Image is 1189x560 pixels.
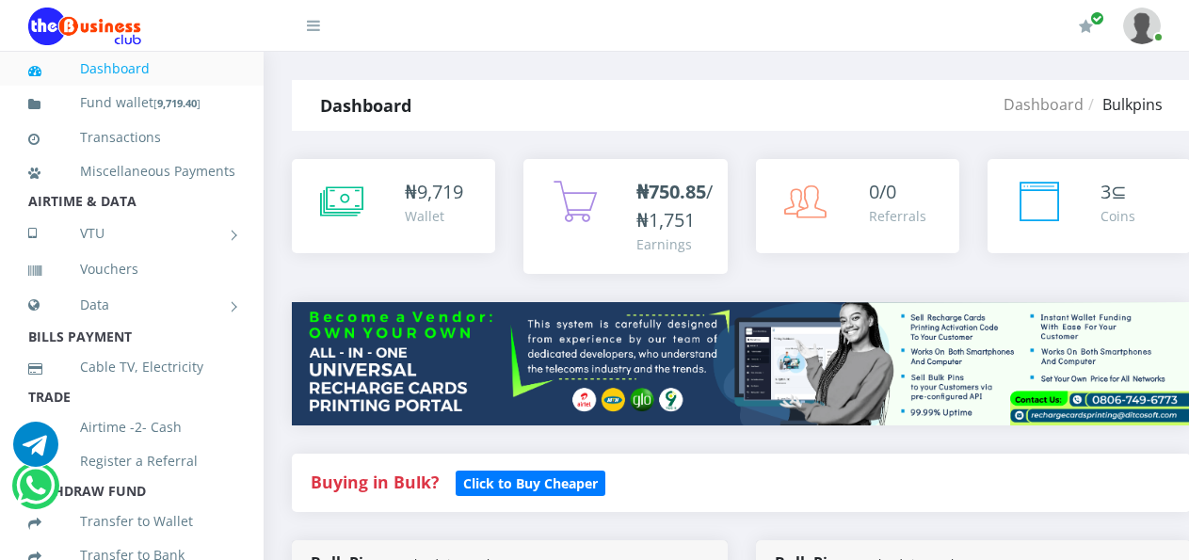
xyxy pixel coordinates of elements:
a: ₦750.85/₦1,751 Earnings [523,159,727,274]
a: VTU [28,210,235,257]
a: Chat for support [13,436,58,467]
i: Renew/Upgrade Subscription [1079,19,1093,34]
a: Dashboard [28,47,235,90]
strong: Dashboard [320,94,411,117]
span: 0/0 [869,179,896,204]
a: Data [28,281,235,328]
span: /₦1,751 [636,179,713,232]
span: 3 [1101,179,1111,204]
a: 0/0 Referrals [756,159,959,253]
b: Click to Buy Cheaper [463,474,598,492]
a: ₦9,719 Wallet [292,159,495,253]
img: Logo [28,8,141,45]
a: Transfer to Wallet [28,500,235,543]
a: Dashboard [1004,94,1084,115]
div: Earnings [636,234,713,254]
a: Transactions [28,116,235,159]
div: Wallet [405,206,463,226]
a: Chat for support [16,477,55,508]
a: Vouchers [28,248,235,291]
a: Click to Buy Cheaper [456,471,605,493]
a: Fund wallet[9,719.40] [28,81,235,125]
img: User [1123,8,1161,44]
a: Register a Referral [28,440,235,483]
a: Cable TV, Electricity [28,345,235,389]
span: 9,719 [417,179,463,204]
b: ₦750.85 [636,179,706,204]
div: Referrals [869,206,926,226]
span: Renew/Upgrade Subscription [1090,11,1104,25]
b: 9,719.40 [157,96,197,110]
li: Bulkpins [1084,93,1163,116]
a: Miscellaneous Payments [28,150,235,193]
div: Coins [1101,206,1135,226]
a: Airtime -2- Cash [28,406,235,449]
div: ₦ [405,178,463,206]
strong: Buying in Bulk? [311,471,439,493]
small: [ ] [153,96,201,110]
div: ⊆ [1101,178,1135,206]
